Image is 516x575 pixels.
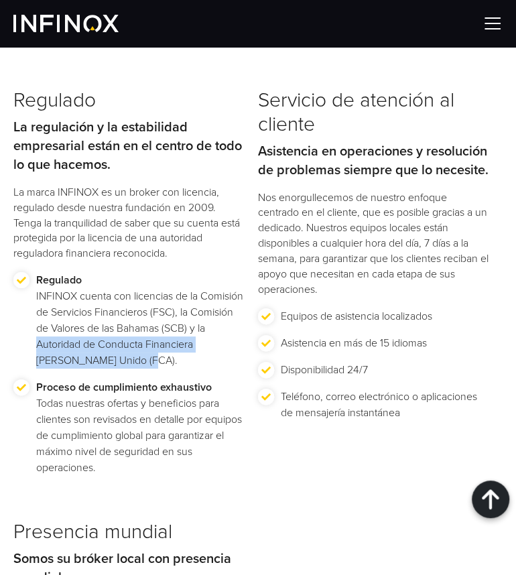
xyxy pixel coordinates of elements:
[258,143,489,178] strong: Asistencia en operaciones y resolución de problemas siempre que lo necesite.
[281,308,432,324] p: Equipos de asistencia localizados
[13,88,245,113] h3: Regulado
[13,520,245,544] h3: Presencia mundial
[13,119,242,173] strong: La regulación y la estabilidad empresarial están en el centro de todo lo que hacemos.
[258,88,489,136] h3: Servicio de atención al cliente
[281,389,489,421] p: Teléfono, correo electrónico o aplicaciones de mensajería instantánea
[281,362,368,378] p: Disponibilidad 24/7
[36,273,82,287] strong: Regulado
[36,381,212,394] strong: Proceso de cumplimiento exhaustivo
[36,272,245,369] p: INFINOX cuenta con licencias de la Comisión de Servicios Financieros (FSC), la Comisión de Valore...
[281,335,427,351] p: Asistencia en más de 15 idiomas
[36,379,245,476] p: Todas nuestras ofertas y beneficios para clientes son revisados en detalle por equipos de cumplim...
[13,185,245,261] p: La marca INFINOX es un broker con licencia, regulado desde nuestra fundación en 2009. Tenga la tr...
[258,190,489,298] p: Nos enorgullecemos de nuestro enfoque centrado en el cliente, que es posible gracias a un dedicad...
